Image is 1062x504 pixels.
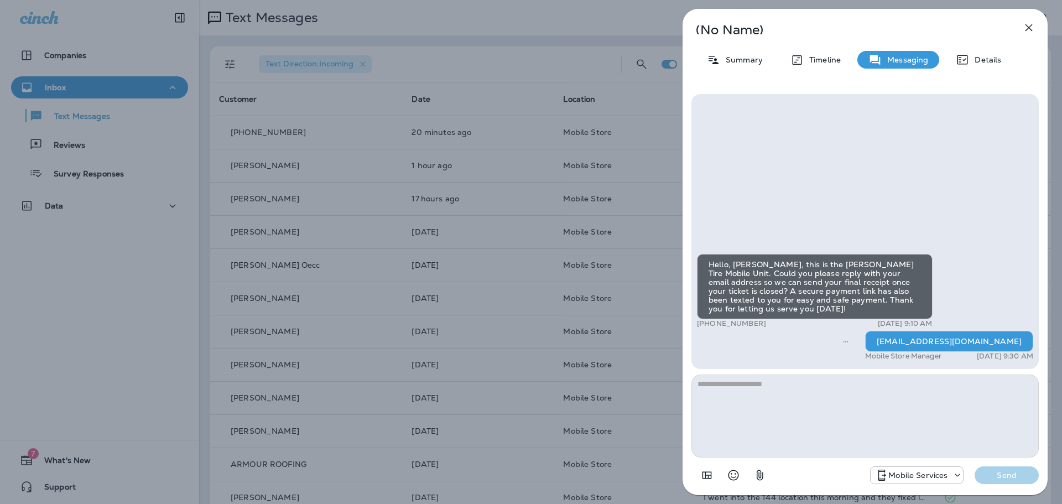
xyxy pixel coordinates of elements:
div: Hello, [PERSON_NAME], this is the [PERSON_NAME] Tire Mobile Unit. Could you please reply with you... [697,254,933,319]
button: Select an emoji [722,464,745,486]
div: +1 (402) 537-0264 [871,469,963,482]
p: Messaging [882,55,928,64]
p: [PHONE_NUMBER] [697,319,766,328]
p: [DATE] 9:10 AM [878,319,933,328]
span: Sent [843,336,848,346]
p: Details [969,55,1001,64]
p: (No Name) [696,25,998,34]
p: Timeline [804,55,841,64]
div: [EMAIL_ADDRESS][DOMAIN_NAME] [865,331,1033,352]
p: [DATE] 9:30 AM [977,352,1033,361]
p: Mobile Store Manager [865,352,941,361]
p: Mobile Services [888,471,948,480]
button: Add in a premade template [696,464,718,486]
p: Summary [720,55,763,64]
